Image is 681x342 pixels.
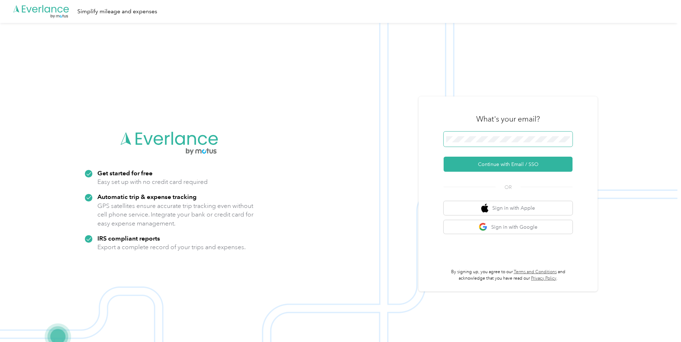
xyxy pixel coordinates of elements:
[641,302,681,342] iframe: Everlance-gr Chat Button Frame
[444,157,573,172] button: Continue with Email / SSO
[444,201,573,215] button: apple logoSign in with Apple
[479,223,488,232] img: google logo
[97,234,160,242] strong: IRS compliant reports
[97,177,208,186] p: Easy set up with no credit card required
[97,193,197,200] strong: Automatic trip & expense tracking
[514,269,557,275] a: Terms and Conditions
[496,184,521,191] span: OR
[77,7,157,16] div: Simplify mileage and expenses
[97,243,246,252] p: Export a complete record of your trips and expenses.
[444,220,573,234] button: google logoSign in with Google
[481,204,488,213] img: apple logo
[97,169,153,177] strong: Get started for free
[531,276,556,281] a: Privacy Policy
[97,201,254,228] p: GPS satellites ensure accurate trip tracking even without cell phone service. Integrate your bank...
[476,114,540,124] h3: What's your email?
[444,269,573,281] p: By signing up, you agree to our and acknowledge that you have read our .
